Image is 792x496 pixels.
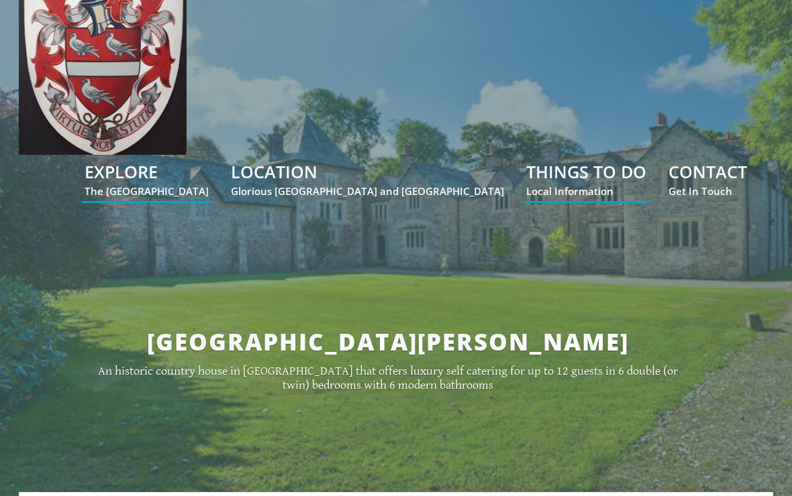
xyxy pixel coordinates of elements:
[85,184,209,198] small: The [GEOGRAPHIC_DATA]
[669,184,747,198] small: Get In Touch
[669,160,747,198] a: CONTACTGet In Touch
[231,184,504,198] small: Glorious [GEOGRAPHIC_DATA] and [GEOGRAPHIC_DATA]
[93,364,683,392] p: An historic country house in [GEOGRAPHIC_DATA] that offers luxury self catering for up to 12 gues...
[85,160,209,198] a: EXPLOREThe [GEOGRAPHIC_DATA]
[93,326,683,357] h2: [GEOGRAPHIC_DATA][PERSON_NAME]
[231,160,504,198] a: LOCATIONGlorious [GEOGRAPHIC_DATA] and [GEOGRAPHIC_DATA]
[526,160,646,198] a: THINGS TO DOLocal Information
[526,184,646,198] small: Local Information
